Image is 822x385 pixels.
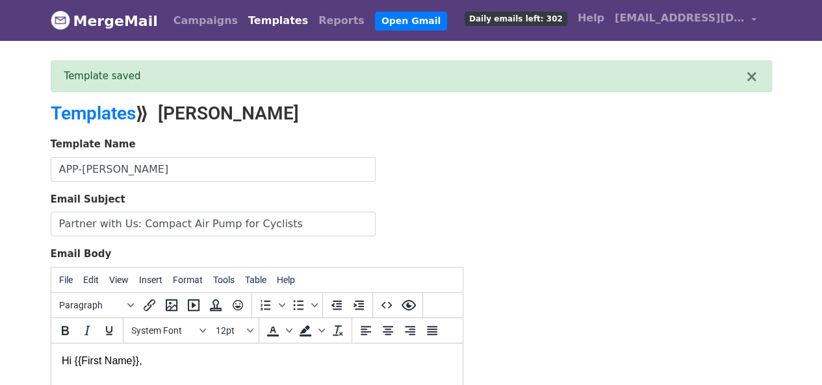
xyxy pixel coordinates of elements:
button: Justify [421,319,443,342]
button: Align right [399,319,421,342]
a: Reports [313,8,370,34]
a: Help [572,5,610,31]
h2: ⟫ [PERSON_NAME] [51,103,525,125]
button: Underline [98,319,120,342]
button: Insert template [205,294,227,316]
div: Text color [262,319,294,342]
span: [EMAIL_ADDRESS][DOMAIN_NAME] [615,10,745,26]
label: Template Name [51,137,136,152]
button: × [745,69,758,84]
button: Preview [398,294,420,316]
a: Campaigns [168,8,243,34]
a: Link of the Product [10,143,374,168]
button: Font sizes [211,319,256,342]
div: Numbered list [255,294,287,316]
button: Source code [376,294,398,316]
button: Bold [54,319,76,342]
div: Template saved [64,69,745,84]
span: 12pt [216,325,244,336]
button: Insert/edit image [161,294,183,316]
a: Templates [243,8,313,34]
img: MergeMail logo [51,10,70,30]
button: Emoticons [227,294,249,316]
span: Format [173,275,203,285]
span: from [208,41,229,52]
a: Daily emails left: 302 [459,5,572,31]
span: Tools [213,275,235,285]
a: [EMAIL_ADDRESS][DOMAIN_NAME] [610,5,762,36]
span: Paragraph [59,300,123,310]
label: Email Subject [51,192,125,207]
a: Open Gmail [375,12,447,31]
button: Insert/edit link [138,294,161,316]
iframe: Chat Widget [757,323,822,385]
button: Decrease indent [326,294,348,316]
span: Daily emails left: 302 [465,12,567,26]
span: Insert [139,275,162,285]
button: Clear formatting [327,319,349,342]
span: Edit [83,275,99,285]
div: Bullet list [287,294,320,316]
button: Align left [355,319,377,342]
span: Table [245,275,266,285]
span: File [59,275,73,285]
span: View [109,275,129,285]
button: Align center [377,319,399,342]
button: Increase indent [348,294,370,316]
button: Insert/edit media [183,294,205,316]
button: Blocks [54,294,138,316]
button: Italic [76,319,98,342]
div: 聊天小组件 [757,323,822,385]
a: MergeMail [51,7,158,34]
a: Templates [51,103,136,124]
label: Email Body [51,247,112,262]
button: Fonts [126,319,211,342]
span: System Font [131,325,195,336]
div: Background color [294,319,327,342]
span: Help [277,275,295,285]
